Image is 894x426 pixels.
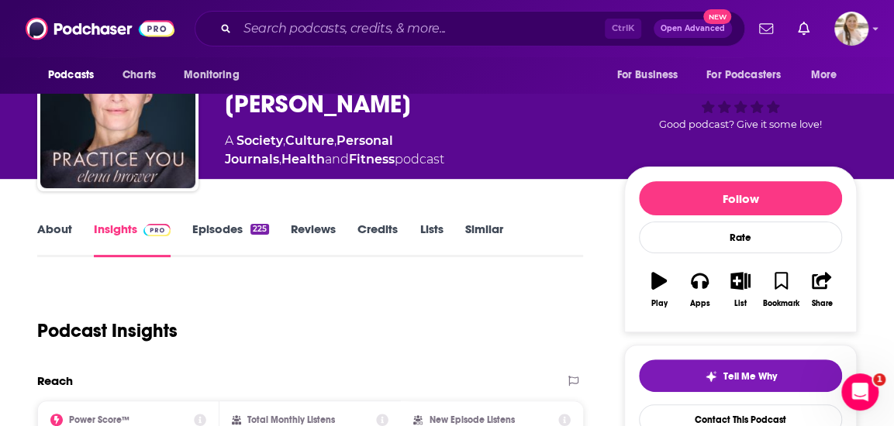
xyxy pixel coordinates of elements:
[639,222,842,253] div: Rate
[706,64,781,86] span: For Podcasters
[761,262,801,318] button: Bookmark
[429,414,514,425] h2: New Episode Listens
[192,222,269,257] a: Episodes225
[26,14,174,43] img: Podchaser - Follow, Share and Rate Podcasts
[247,414,335,425] h2: Total Monthly Listens
[651,299,668,308] div: Play
[696,60,803,90] button: open menu
[37,222,72,257] a: About
[225,133,393,167] a: Personal Journals
[690,299,710,308] div: Apps
[841,373,878,411] iframe: Intercom live chat
[112,60,165,90] a: Charts
[763,299,799,308] div: Bookmark
[834,12,868,46] img: User Profile
[679,262,720,318] button: Apps
[37,60,114,90] button: open menu
[94,222,171,257] a: InsightsPodchaser Pro
[753,15,779,42] a: Show notifications dropdown
[464,222,502,257] a: Similar
[873,373,885,386] span: 1
[802,262,842,318] button: Share
[723,370,777,383] span: Tell Me Why
[703,9,731,24] span: New
[225,132,599,169] div: A podcast
[792,15,816,42] a: Show notifications dropdown
[325,152,349,167] span: and
[173,60,259,90] button: open menu
[123,64,156,86] span: Charts
[143,224,171,236] img: Podchaser Pro
[237,16,605,41] input: Search podcasts, credits, & more...
[40,33,195,188] img: Practice You with Elena Brower
[357,222,398,257] a: Credits
[279,152,281,167] span: ,
[639,359,842,392] button: tell me why sparkleTell Me Why
[720,262,761,318] button: List
[69,414,129,425] h2: Power Score™
[349,152,395,167] a: Fitness
[250,224,269,235] div: 225
[184,64,239,86] span: Monitoring
[606,60,697,90] button: open menu
[659,119,822,130] span: Good podcast? Give it some love!
[834,12,868,46] span: Logged in as acquavie
[834,12,868,46] button: Show profile menu
[734,299,747,308] div: List
[811,64,837,86] span: More
[334,133,337,148] span: ,
[639,181,842,215] button: Follow
[661,25,725,33] span: Open Advanced
[285,133,334,148] a: Culture
[283,133,285,148] span: ,
[195,11,745,46] div: Search podcasts, credits, & more...
[705,370,717,383] img: tell me why sparkle
[605,19,641,39] span: Ctrl K
[281,152,325,167] a: Health
[654,19,732,38] button: Open AdvancedNew
[37,373,73,388] h2: Reach
[291,222,336,257] a: Reviews
[419,222,443,257] a: Lists
[37,319,178,342] h1: Podcast Insights
[48,64,94,86] span: Podcasts
[639,262,679,318] button: Play
[236,133,283,148] a: Society
[800,60,857,90] button: open menu
[811,299,832,308] div: Share
[616,64,678,86] span: For Business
